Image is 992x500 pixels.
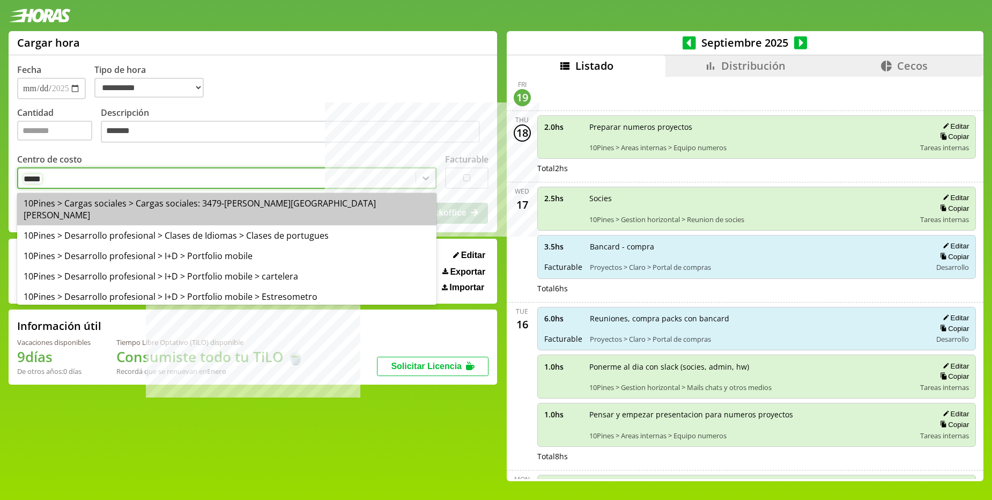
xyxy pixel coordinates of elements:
[939,241,969,251] button: Editar
[590,262,924,272] span: Proyectos > Claro > Portal de compras
[937,252,969,261] button: Copiar
[939,409,969,418] button: Editar
[936,334,969,344] span: Desarrollo
[17,319,101,333] h2: Información útil
[450,250,488,261] button: Editar
[94,64,212,99] label: Tipo de hora
[920,383,969,392] span: Tareas internas
[544,334,582,344] span: Facturable
[17,366,91,376] div: De otros años: 0 días
[17,347,91,366] h1: 9 días
[439,267,488,277] button: Exportar
[544,362,582,372] span: 1.0 hs
[377,357,488,376] button: Solicitar Licencia
[920,431,969,440] span: Tareas internas
[515,115,529,124] div: Thu
[589,215,913,224] span: 10Pines > Gestion horizontal > Reunion de socies
[721,58,786,73] span: Distribución
[537,163,976,173] div: Total 2 hs
[17,286,436,307] div: 10Pines > Desarrollo profesional > I+D > Portfolio mobile > Estresometro
[101,107,488,146] label: Descripción
[17,107,101,146] label: Cantidad
[544,193,582,203] span: 2.5 hs
[936,262,969,272] span: Desarrollo
[589,431,913,440] span: 10Pines > Areas internas > Equipo numeros
[514,196,531,213] div: 17
[937,324,969,333] button: Copiar
[445,153,488,165] label: Facturable
[17,337,91,347] div: Vacaciones disponibles
[449,283,484,292] span: Importar
[589,122,913,132] span: Preparar numeros proyectos
[939,362,969,371] button: Editar
[544,122,582,132] span: 2.0 hs
[590,334,924,344] span: Proyectos > Claro > Portal de compras
[937,420,969,429] button: Copiar
[518,80,527,89] div: Fri
[537,283,976,293] div: Total 6 hs
[116,337,304,347] div: Tiempo Libre Optativo (TiLO) disponible
[920,215,969,224] span: Tareas internas
[939,122,969,131] button: Editar
[17,266,436,286] div: 10Pines > Desarrollo profesional > I+D > Portfolio mobile > cartelera
[507,77,983,480] div: scrollable content
[696,35,794,50] span: Septiembre 2025
[897,58,928,73] span: Cecos
[544,409,582,420] span: 1.0 hs
[589,383,913,392] span: 10Pines > Gestion horizontal > Mails chats y otros medios
[391,362,462,371] span: Solicitar Licencia
[939,313,969,322] button: Editar
[590,313,924,323] span: Reuniones, compra packs con bancard
[101,121,480,143] textarea: Descripción
[537,451,976,461] div: Total 8 hs
[9,9,71,23] img: logotipo
[544,313,582,323] span: 6.0 hs
[544,241,582,252] span: 3.5 hs
[17,246,436,266] div: 10Pines > Desarrollo profesional > I+D > Portfolio mobile
[590,241,924,252] span: Bancard - compra
[589,362,913,372] span: Ponerme al dia con slack (socies, admin, hw)
[514,89,531,106] div: 19
[17,64,41,76] label: Fecha
[516,307,528,316] div: Tue
[514,124,531,142] div: 18
[17,121,92,141] input: Cantidad
[544,262,582,272] span: Facturable
[515,187,529,196] div: Wed
[514,316,531,333] div: 16
[937,132,969,141] button: Copiar
[17,225,436,246] div: 10Pines > Desarrollo profesional > Clases de Idiomas > Clases de portugues
[939,193,969,202] button: Editar
[17,35,80,50] h1: Cargar hora
[461,251,485,260] span: Editar
[116,366,304,376] div: Recordá que se renuevan en
[94,78,204,98] select: Tipo de hora
[17,193,436,225] div: 10Pines > Cargas sociales > Cargas sociales: 3479-[PERSON_NAME][GEOGRAPHIC_DATA][PERSON_NAME]
[589,409,913,420] span: Pensar y empezar presentacion para numeros proyectos
[589,193,913,203] span: Socies
[207,366,226,376] b: Enero
[116,347,304,366] h1: Consumiste todo tu TiLO 🍵
[937,372,969,381] button: Copiar
[589,143,913,152] span: 10Pines > Areas internas > Equipo numeros
[920,143,969,152] span: Tareas internas
[17,153,82,165] label: Centro de costo
[514,475,530,484] div: Mon
[575,58,613,73] span: Listado
[937,204,969,213] button: Copiar
[450,267,485,277] span: Exportar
